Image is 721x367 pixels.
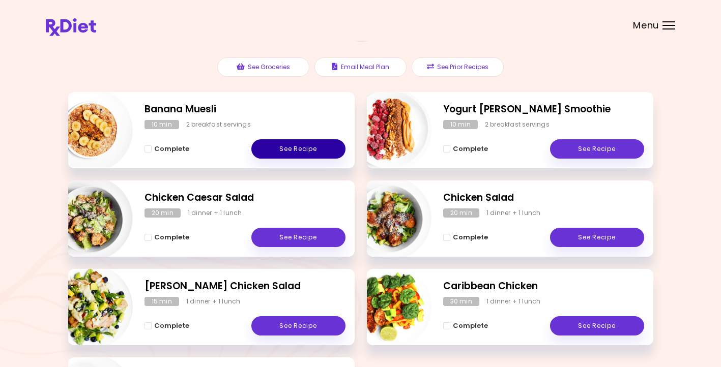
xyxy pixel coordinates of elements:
button: Complete - Caribbean Chicken [443,320,488,332]
div: 2 breakfast servings [186,120,251,129]
img: RxDiet [46,18,96,36]
h2: Chicken Salad [443,191,644,205]
span: Complete [453,233,488,241]
button: Complete - Banana Muesli [145,143,189,155]
div: 15 min [145,297,179,306]
span: Complete [453,145,488,153]
button: Complete - Berry Chicken Salad [145,320,189,332]
a: See Recipe - Chicken Salad [550,228,644,247]
button: Complete - Chicken Caesar Salad [145,231,189,243]
h2: Berry Chicken Salad [145,279,345,294]
div: 1 dinner + 1 lunch [188,208,242,218]
button: Complete - Chicken Salad [443,231,488,243]
div: 2 breakfast servings [485,120,550,129]
div: 20 min [443,208,479,218]
h2: Banana Muesli [145,102,345,117]
a: See Recipe - Banana Muesli [251,139,345,159]
div: 10 min [443,120,478,129]
button: Complete - Yogurt Berry Smoothie [443,143,488,155]
a: See Recipe - Caribbean Chicken [550,316,644,335]
button: See Prior Recipes [412,57,504,77]
button: Email Meal Plan [314,57,407,77]
div: 10 min [145,120,179,129]
img: Info - Banana Muesli [48,88,133,172]
a: See Recipe - Berry Chicken Salad [251,316,345,335]
div: 1 dinner + 1 lunch [486,208,541,218]
div: 1 dinner + 1 lunch [186,297,241,306]
span: Complete [154,145,189,153]
img: Info - Caribbean Chicken [347,265,431,349]
a: See Recipe - Yogurt Berry Smoothie [550,139,644,159]
img: Info - Chicken Caesar Salad [48,176,133,261]
div: 30 min [443,297,479,306]
button: See Groceries [217,57,309,77]
span: Complete [154,322,189,330]
h2: Chicken Caesar Salad [145,191,345,205]
span: Complete [154,233,189,241]
img: Info - Chicken Salad [347,176,431,261]
div: 20 min [145,208,181,218]
a: See Recipe - Chicken Caesar Salad [251,228,345,247]
h2: Yogurt Berry Smoothie [443,102,644,117]
img: Info - Berry Chicken Salad [48,265,133,349]
img: Info - Yogurt Berry Smoothie [347,88,431,172]
div: 1 dinner + 1 lunch [486,297,541,306]
span: Complete [453,322,488,330]
span: Menu [633,21,659,30]
h2: Caribbean Chicken [443,279,644,294]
